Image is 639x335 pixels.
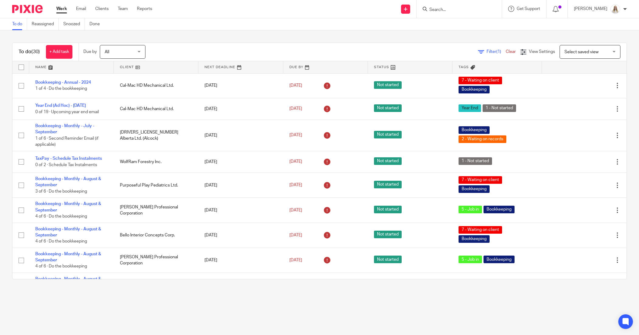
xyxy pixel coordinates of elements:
td: [DATE] [198,223,283,248]
td: [DRIVERS_LICENSE_NUMBER] Alberta Ltd. (Alcock) [114,120,198,151]
a: Team [118,6,128,12]
span: Year End [459,104,481,112]
a: Clients [95,6,109,12]
span: [DATE] [289,83,302,88]
td: [DATE] [198,73,283,98]
span: 7 - Waiting on client [459,226,502,234]
span: Filter [487,50,506,54]
td: [DATE] [198,98,283,120]
span: Not started [374,104,402,112]
a: Bookkeeping - Annual - 2024 [35,80,91,85]
td: Purposeful Play Pediatrics Ltd. [114,173,198,198]
img: Pixie [12,5,43,13]
span: [DATE] [289,258,302,262]
a: Bookkeeping - Monthly - August & September [35,252,101,262]
td: [DATE] [198,173,283,198]
a: Reassigned [32,18,59,30]
td: [DATE] [198,151,283,173]
span: Bookkeeping [459,235,490,243]
p: Due by [83,49,97,55]
span: 7 - Waiting on client [459,176,502,184]
span: 4 of 6 · Do the bookkeeping [35,264,87,269]
td: [DATE] [198,248,283,273]
img: Headshot%2011-2024%20white%20background%20square%202.JPG [610,4,620,14]
a: Bookkeeping - Monthly - August & September [35,177,101,187]
td: Cal-Mac HD Mechanical Ltd. [114,73,198,98]
span: View Settings [529,50,555,54]
td: [DATE] [198,273,283,298]
a: To do [12,18,27,30]
a: Bookkeeping - Monthly - August & September [35,227,101,237]
span: 0 of 19 · Upcoming year end email [35,110,99,114]
span: (1) [496,50,501,54]
span: Not started [374,231,402,238]
a: Email [76,6,86,12]
span: Not started [374,206,402,213]
a: Reports [137,6,152,12]
span: [DATE] [289,233,302,237]
span: [DATE] [289,183,302,187]
span: 1 - Not started [459,157,492,165]
a: Snoozed [63,18,85,30]
span: [DATE] [289,133,302,138]
td: Bello Interior Concepts Corp. [114,223,198,248]
span: Bookkeeping [484,206,515,213]
span: Not started [374,81,402,89]
span: 4 of 6 · Do the bookkeeping [35,214,87,218]
span: [DATE] [289,107,302,111]
a: Done [89,18,104,30]
td: [PERSON_NAME] Professional Corporation [114,198,198,223]
td: [DATE] [198,198,283,223]
a: Bookkeeping - Monthly - July - September [35,124,94,134]
span: [DATE] [289,160,302,164]
input: Search [429,7,484,13]
a: Bookkeeping - Monthly - August & September [35,277,101,287]
span: 1 of 6 · Second Reminder Email (if applicable) [35,136,99,147]
span: 0 of 2 · Schedule Tax Instalments [35,163,97,167]
p: [PERSON_NAME] [574,6,607,12]
span: Not started [374,181,402,188]
span: 5 - Job in [459,256,482,263]
h1: To do [19,49,40,55]
span: Not started [374,131,402,138]
span: [DATE] [289,208,302,212]
a: Bookkeeping - Monthly - August & September [35,202,101,212]
span: Bookkeeping [484,256,515,263]
td: [PERSON_NAME] Professional Corporation [114,248,198,273]
a: Clear [506,50,516,54]
span: 5 - Job in [459,206,482,213]
span: 3 of 6 · Do the bookkeeping [35,189,87,194]
td: WolfRam Forestry Inc. [114,151,198,173]
td: [DATE] [198,120,283,151]
span: 2 - Waiting on records [459,135,506,143]
span: Not started [374,157,402,165]
span: Bookkeeping [459,86,490,93]
span: 1 - Not started [483,104,516,112]
span: Get Support [517,7,540,11]
span: (30) [31,49,40,54]
span: All [105,50,109,54]
span: Select saved view [564,50,599,54]
span: 7 - Waiting on client [459,77,502,84]
td: Cal-Mac HD Mechanical Ltd. [114,98,198,120]
span: Tags [459,65,469,69]
span: 4 of 6 · Do the bookkeeping [35,239,87,243]
td: WolfRam Forestry Inc. [114,273,198,298]
span: 1 of 4 · Do the bookkeeping [35,87,87,91]
span: Not started [374,256,402,263]
span: Bookkeeping [459,126,490,134]
a: Work [56,6,67,12]
span: Bookkeeping [459,185,490,193]
a: TaxPay - Schedule Tax Instalments [35,156,102,161]
a: Year End (Ad Hoc) - [DATE] [35,103,86,108]
a: + Add task [46,45,72,59]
